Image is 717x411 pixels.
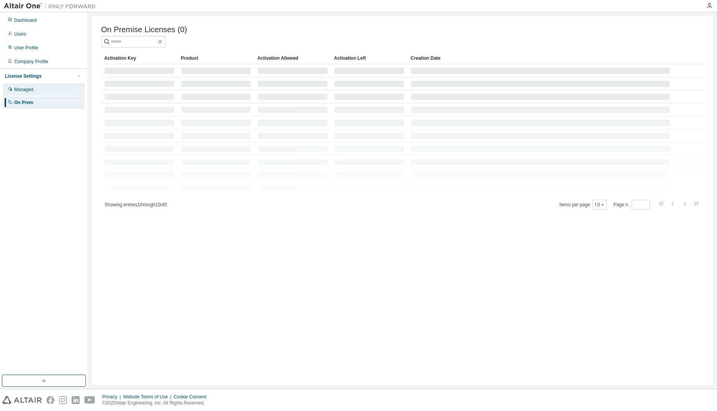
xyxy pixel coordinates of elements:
span: Page n. [614,200,650,210]
img: facebook.svg [46,396,54,404]
div: License Settings [5,73,41,79]
div: Users [14,31,26,37]
div: User Profile [14,45,38,51]
div: Creation Date [411,52,670,64]
span: Items per page [560,200,607,210]
div: Activation Allowed [257,52,328,64]
p: © 2025 Altair Engineering, Inc. All Rights Reserved. [102,400,211,406]
div: Company Profile [14,59,48,65]
span: On Premise Licenses (0) [101,25,187,34]
div: Dashboard [14,17,37,23]
div: Privacy [102,394,123,400]
img: instagram.svg [59,396,67,404]
img: youtube.svg [84,396,95,404]
div: Cookie Consent [174,394,211,400]
div: Managed [14,86,33,93]
span: Showing entries 1 through 10 of 0 [105,202,167,207]
button: 10 [594,202,605,208]
div: Website Terms of Use [123,394,174,400]
img: Altair One [4,2,100,10]
div: Activation Left [334,52,404,64]
div: Activation Key [104,52,175,64]
img: altair_logo.svg [2,396,42,404]
img: linkedin.svg [72,396,80,404]
div: On Prem [14,99,33,106]
div: Product [181,52,251,64]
